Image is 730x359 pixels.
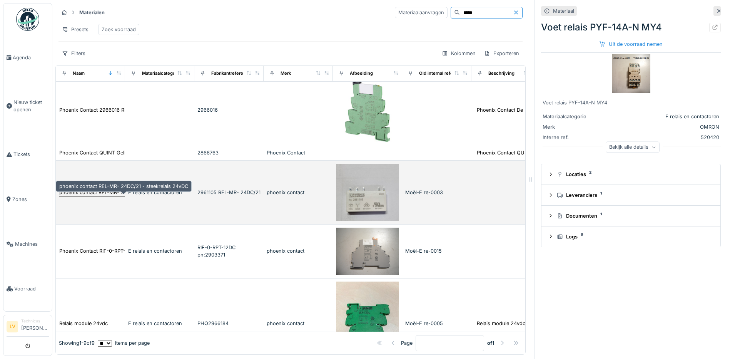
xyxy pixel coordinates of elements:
[405,189,468,196] div: Moël-E re-0003
[102,26,136,33] div: Zoek voorraad
[197,149,261,156] div: 2866763
[543,99,719,106] div: Voet relais PYF-14A-N MY4
[14,285,49,292] span: Voorraad
[197,244,261,258] div: RIF-0-RPT-12DC pn:2903371
[477,106,621,114] div: Phoenix Contact De [PHONE_NUMBER] is een 5-pins relais...
[557,191,711,199] div: Leveranciers
[401,340,413,347] div: Page
[477,320,571,327] div: Relais module 24vdc PLC-BSC-24UC/21
[58,24,92,35] div: Presets
[487,340,494,347] strong: of 1
[419,70,465,77] div: Old internal reference
[12,196,49,203] span: Zones
[557,212,711,220] div: Documenten
[59,320,108,327] div: Relais module 24vdc
[267,320,330,327] div: phoenix contact
[59,149,208,156] div: Phoenix Contact QUINT Gelijkstroomvoeding 24-10A -2866763
[281,70,291,77] div: Merk
[73,70,85,77] div: Naam
[7,318,49,337] a: LV Technicus[PERSON_NAME]
[128,320,191,327] div: E relais en contactoren
[405,247,468,255] div: Moël-E re-0015
[197,106,261,114] div: 2966016
[543,123,600,131] div: Merk
[59,189,188,196] div: phoenix contact REL-MR- 24DC/21 - steekrelais 24vDC
[15,240,49,248] span: Machines
[553,7,574,15] div: Materiaal
[336,228,399,275] img: Phoenix Contact RIF-0-RPT-12DC Relais 12 vdc
[59,106,192,114] div: Phoenix Contact 2966016 RELAISVOET 5PINS SCHROEF
[603,123,719,131] div: OMRON
[3,177,52,221] a: Zones
[197,189,261,196] div: 2961105 REL-MR- 24DC/21
[16,8,39,31] img: Badge_color-CXgf-gQk.svg
[557,171,711,178] div: Locaties
[545,230,717,244] summary: Logs9
[477,149,602,156] div: Phoenix Contact QUINT Gelijkstroomvoeding 24-10...
[21,318,49,324] div: Technicus
[336,79,399,142] img: Phoenix Contact 2966016 RELAISVOET 5PINS SCHROEF
[267,189,330,196] div: phoenix contact
[59,247,169,255] div: Phoenix Contact RIF-0-RPT-12DC Relais 12 vdc
[350,70,373,77] div: Afbeelding
[543,134,600,141] div: Interne ref.
[13,99,49,113] span: Nieuw ticket openen
[481,48,523,59] div: Exporteren
[267,247,330,255] div: phoenix contact
[545,209,717,223] summary: Documenten1
[612,54,650,93] img: Voet relais PYF-14A-N MY4
[545,188,717,202] summary: Leveranciers1
[56,181,192,192] div: phoenix contact REL-MR- 24DC/21 - steekrelais 24vDC
[541,20,721,34] div: Voet relais PYF-14A-N MY4
[603,134,719,141] div: 520420
[557,233,711,240] div: Logs
[59,340,95,347] div: Showing 1 - 9 of 9
[21,318,49,335] li: [PERSON_NAME]
[3,35,52,80] a: Agenda
[267,149,330,156] div: Phoenix Contact
[128,189,191,196] div: E relais en contactoren
[596,39,666,49] div: Uit de voorraad nemen
[58,48,89,59] div: Filters
[395,7,448,18] div: Materiaalaanvragen
[98,340,150,347] div: items per page
[438,48,479,59] div: Kolommen
[3,132,52,177] a: Tickets
[3,267,52,311] a: Voorraad
[488,70,515,77] div: Beschrijving
[3,80,52,132] a: Nieuw ticket openen
[543,113,600,120] div: Materiaalcategorie
[13,54,49,61] span: Agenda
[211,70,251,77] div: Fabrikantreferentie
[13,151,49,158] span: Tickets
[545,167,717,181] summary: Locaties2
[405,320,468,327] div: Moël-E re-0005
[336,164,399,221] img: phoenix contact REL-MR- 24DC/21 - steekrelais 24vDC
[197,320,261,327] div: PHO2966184
[603,113,719,120] div: E relais en contactoren
[142,70,181,77] div: Materiaalcategorie
[128,247,191,255] div: E relais en contactoren
[3,222,52,267] a: Machines
[76,9,108,16] strong: Materialen
[7,321,18,332] li: LV
[606,142,660,153] div: Bekijk alle details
